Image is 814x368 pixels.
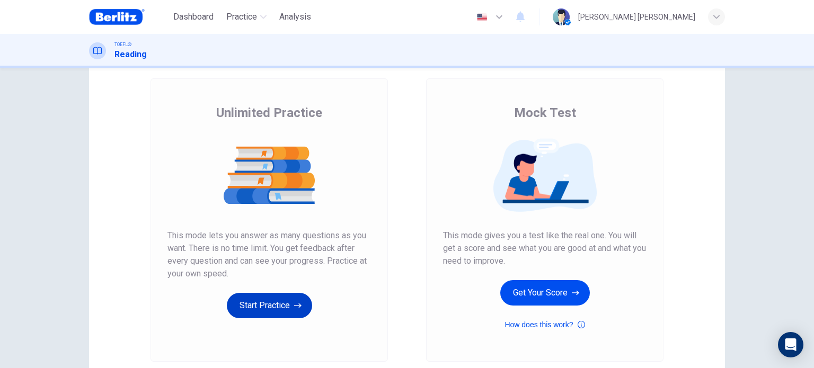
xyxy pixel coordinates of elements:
button: Dashboard [169,7,218,26]
img: en [475,13,489,21]
span: Dashboard [173,11,214,23]
button: How does this work? [505,318,585,331]
button: Start Practice [227,293,312,318]
span: This mode lets you answer as many questions as you want. There is no time limit. You get feedback... [167,229,371,280]
div: Open Intercom Messenger [778,332,803,357]
button: Get Your Score [500,280,590,306]
span: This mode gives you a test like the real one. You will get a score and see what you are good at a... [443,229,647,267]
div: [PERSON_NAME] [PERSON_NAME] [578,11,695,23]
span: Unlimited Practice [216,104,322,121]
span: Analysis [279,11,311,23]
a: Berlitz Brasil logo [89,6,169,28]
button: Analysis [275,7,315,26]
span: Practice [226,11,257,23]
span: Mock Test [514,104,576,121]
img: Berlitz Brasil logo [89,6,145,28]
button: Practice [222,7,271,26]
span: TOEFL® [114,41,131,48]
img: Profile picture [553,8,570,25]
h1: Reading [114,48,147,61]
